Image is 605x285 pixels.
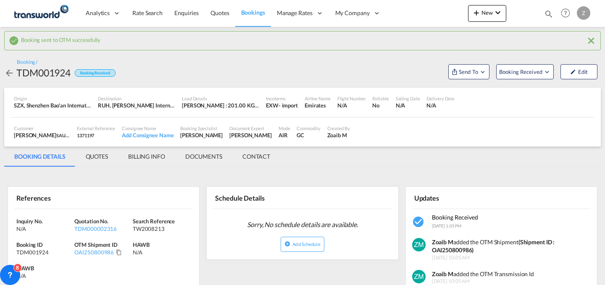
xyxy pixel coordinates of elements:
div: TDM001924 [16,66,71,79]
span: Inquiry No. [16,218,43,225]
div: SZX, Shenzhen Bao'an International, Shenzhen, China, Greater China & Far East Asia, Asia Pacific [14,102,91,109]
div: TDM001924 [16,248,72,256]
img: GYPPNPAAAAAElFTkSuQmCC [412,238,426,251]
div: No [372,102,389,109]
span: [DATE] 10:05 AM [432,254,588,261]
div: N/A [133,248,191,256]
md-tab-item: CONTACT [232,146,280,167]
div: TW2008213 [133,225,189,233]
md-icon: icon-plus-circle [284,241,290,247]
strong: Zoaib M [432,270,453,277]
div: References [14,190,102,205]
span: SAUDI LIGHTING COMPANY [56,132,116,139]
span: HAWB [133,241,150,248]
span: OTM Shipment ID [74,241,118,248]
div: TDM000002316 [74,225,130,233]
md-icon: icon-close [586,36,596,46]
div: OAI250800986 [74,248,114,256]
md-icon: icon-checkbox-marked-circle [412,215,426,229]
md-tab-item: QUOTES [76,146,118,167]
span: New [471,9,503,16]
button: icon-plus-circleAdd Schedule [281,237,324,252]
div: N/A [396,102,420,109]
span: Quotes [210,9,229,16]
span: Booking Received [432,214,478,221]
md-pagination-wrapper: Use the left and right arrow keys to navigate between tabs [4,146,280,167]
div: Origin [14,95,91,102]
img: 1a84b2306ded11f09c1219774cd0a0fe.png [13,4,69,23]
div: icon-magnify [544,9,553,22]
img: GYPPNPAAAAAElFTkSuQmCC [412,270,426,283]
div: icon-arrow-left [4,66,16,79]
button: icon-pencilEdit [560,64,597,79]
button: Open demo menu [496,64,554,79]
div: Z [577,6,590,20]
div: Updates [412,190,500,205]
button: Open demo menu [448,64,489,79]
div: Commodity [297,125,320,131]
span: Analytics [86,9,110,17]
md-icon: icon-plus 400-fg [471,8,481,18]
div: Document Expert [229,125,272,131]
div: EXW [266,102,279,109]
div: RUH, King Khaled International, Riyadh, Saudi Arabia, Middle East, Middle East [98,102,175,109]
div: Zoaib M [327,131,350,139]
span: Add Schedule [292,241,320,247]
div: Delivery Date [426,95,455,102]
div: GC [297,131,320,139]
div: N/A [426,102,455,109]
md-icon: Click to Copy [116,249,122,255]
div: Emirates [305,102,331,109]
div: Booking Specialist [180,125,223,131]
div: Rollable [372,95,389,102]
div: - import [279,102,298,109]
span: Sorry, No schedule details are available. [244,217,361,233]
div: Airline Name [305,95,331,102]
div: Sailing Date [396,95,420,102]
span: Enquiries [174,9,199,16]
span: 1371197 [77,133,94,138]
span: MAWB [16,265,34,272]
div: [PERSON_NAME] [229,131,272,139]
span: [DATE] 1:05 PM [432,223,462,228]
div: Booking / [17,59,37,66]
span: [DATE] 10:05 AM [432,278,588,285]
div: Booking Received [75,69,115,77]
md-icon: icon-chevron-down [493,8,503,18]
span: Booking ID [16,241,43,248]
div: Add Consignee Name [122,131,174,139]
span: Send To [458,68,479,76]
span: Search Reference [133,218,175,225]
div: [PERSON_NAME] : 201.00 KG | Volumetric Wt : 201.00 KG | Chargeable Wt : 201.00 KG [182,102,259,109]
md-icon: icon-checkbox-marked-circle [9,36,19,46]
strong: Zoaib M [432,238,453,246]
span: Help [558,6,573,20]
md-icon: icon-magnify [544,9,553,18]
div: Load Details [182,95,259,102]
span: Quotation No. [74,218,108,225]
div: added the OTM Shipment [432,238,588,254]
span: Bookings [241,9,265,16]
div: Destination [98,95,175,102]
div: Consignee Name [122,125,174,131]
div: Schedule Details [213,190,301,205]
span: Manage Rates [277,9,313,17]
span: Booking Received [499,68,543,76]
div: [PERSON_NAME] [180,131,223,139]
div: External Reference [77,125,115,131]
div: added the OTM Transmission Id [432,270,588,278]
md-icon: icon-arrow-left [4,68,14,78]
div: Created By [327,125,350,131]
div: N/A [16,272,26,280]
div: Mode [279,125,290,131]
span: Rate Search [132,9,163,16]
div: Incoterms [266,95,298,102]
div: Customer [14,125,70,131]
md-icon: icon-pencil [570,69,576,75]
md-tab-item: BILLING INFO [118,146,175,167]
div: N/A [16,225,72,233]
div: Help [558,6,577,21]
div: [PERSON_NAME] [14,131,70,139]
div: Flight Number [337,95,366,102]
md-tab-item: BOOKING DETAILS [4,146,76,167]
